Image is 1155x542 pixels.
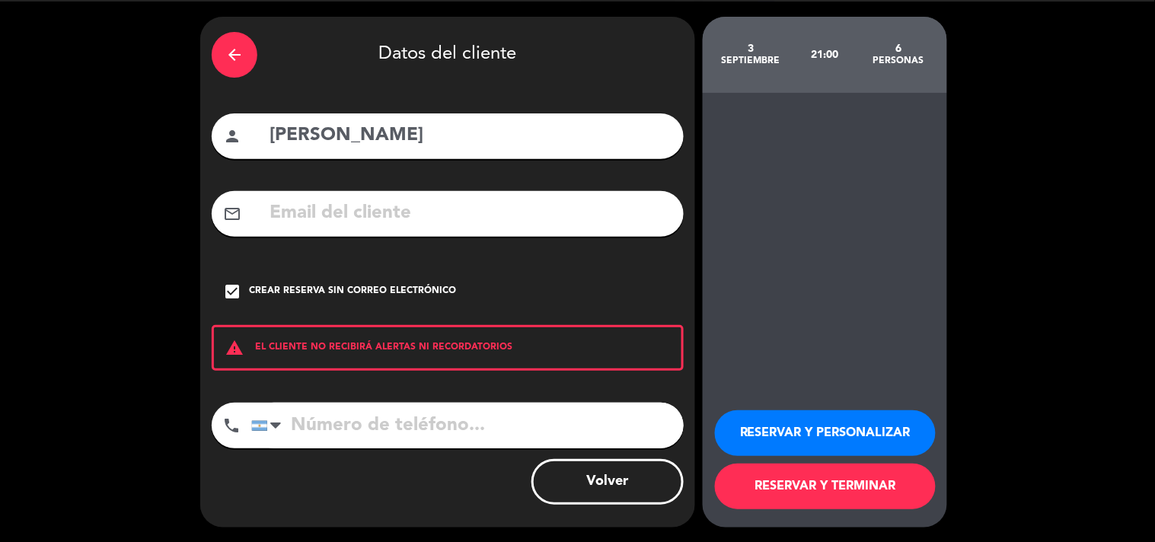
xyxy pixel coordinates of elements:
[715,410,936,456] button: RESERVAR Y PERSONALIZAR
[223,282,241,301] i: check_box
[268,120,672,151] input: Nombre del cliente
[252,403,287,448] div: Argentina: +54
[268,198,672,229] input: Email del cliente
[862,55,936,67] div: personas
[212,325,684,371] div: EL CLIENTE NO RECIBIRÁ ALERTAS NI RECORDATORIOS
[714,55,788,67] div: septiembre
[222,416,241,435] i: phone
[214,339,255,357] i: warning
[249,284,456,299] div: Crear reserva sin correo electrónico
[223,205,241,223] i: mail_outline
[225,46,244,64] i: arrow_back
[714,43,788,55] div: 3
[715,464,936,509] button: RESERVAR Y TERMINAR
[531,459,684,505] button: Volver
[788,28,862,81] div: 21:00
[862,43,936,55] div: 6
[251,403,684,448] input: Número de teléfono...
[223,127,241,145] i: person
[212,28,684,81] div: Datos del cliente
